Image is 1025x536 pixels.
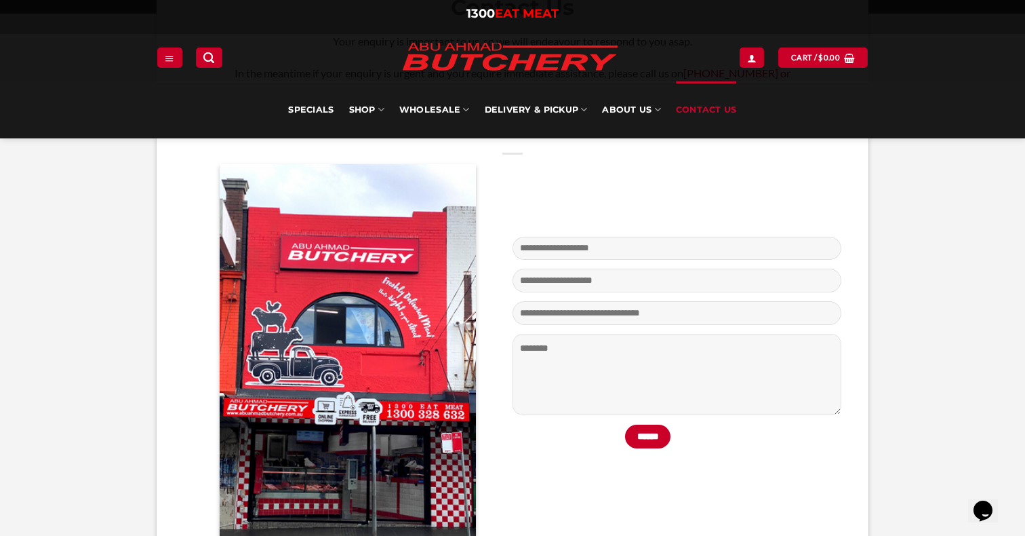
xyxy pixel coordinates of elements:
img: Abu Ahmad Butchery [391,34,628,81]
a: About Us [602,81,660,138]
a: Menu [157,47,182,67]
a: View cart [778,47,868,67]
a: Specials [288,81,334,138]
a: Login [740,47,764,67]
span: Cart / [791,52,840,64]
iframe: chat widget [968,482,1011,522]
a: Delivery & Pickup [485,81,588,138]
span: EAT MEAT [495,6,559,21]
a: Search [196,47,222,67]
a: 1300EAT MEAT [466,6,559,21]
a: Contact Us [676,81,737,138]
span: 1300 [466,6,495,21]
bdi: 0.00 [818,53,840,62]
span: $ [818,52,823,64]
a: SHOP [349,81,384,138]
form: Contact form [512,237,841,458]
a: Wholesale [399,81,470,138]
